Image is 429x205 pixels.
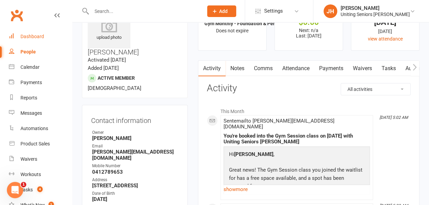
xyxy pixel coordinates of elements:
a: Tasks 4 [9,182,72,198]
div: Automations [20,126,48,131]
a: Attendance [277,61,314,76]
p: Great news! The Gym Session class you joined the waitlist for has a free space available, and a s... [227,166,366,192]
i: [DATE] 5:02 AM [380,115,408,120]
div: Dashboard [20,34,44,39]
a: Activity [198,61,226,76]
span: Active member [98,75,135,81]
span: Sent email to [PERSON_NAME][EMAIL_ADDRESS][DOMAIN_NAME] [224,118,334,130]
strong: [PERSON_NAME][EMAIL_ADDRESS][DOMAIN_NAME] [92,149,178,161]
a: People [9,44,72,60]
span: [DEMOGRAPHIC_DATA] [88,85,141,91]
a: Payments [314,61,348,76]
strong: 0412789653 [92,169,178,175]
strong: [PERSON_NAME] [234,151,273,157]
a: Waivers [348,61,377,76]
time: Added [DATE] [88,65,119,71]
li: This Month [207,104,411,115]
div: [PERSON_NAME] [341,5,410,11]
div: Calendar [20,64,40,70]
a: Clubworx [8,7,25,24]
div: Email [92,143,178,149]
div: Owner [92,129,178,136]
span: 1 [21,182,26,187]
a: Tasks [377,61,401,76]
div: [DATE] [357,19,413,26]
iframe: Intercom live chat [7,182,23,198]
strong: Gym Monthly - Foundation & Pensioner (FUP) [204,21,303,26]
div: Messages [20,110,42,116]
h3: Contact information [91,114,178,124]
div: Payments [20,80,42,85]
p: Next: n/a Last: [DATE] [281,28,337,38]
button: Add [207,5,236,17]
div: [DATE] [357,28,413,35]
span: 4 [37,186,43,192]
div: Date of Birth [92,190,178,197]
div: $0.00 [281,19,337,26]
div: You're booked into the Gym Session class on [DATE] with Uniting Seniors [PERSON_NAME] [224,133,370,145]
a: Workouts [9,167,72,182]
div: Mobile Number [92,163,178,169]
a: Reports [9,90,72,106]
div: Address [92,177,178,183]
a: show more [224,185,370,194]
div: Product Sales [20,141,50,146]
div: People [20,49,36,54]
a: Automations [9,121,72,136]
a: Product Sales [9,136,72,152]
a: Waivers [9,152,72,167]
a: Notes [226,61,249,76]
strong: [STREET_ADDRESS] [92,183,178,189]
span: Does not expire [216,28,248,33]
div: Tasks [20,187,33,192]
p: Hi , [227,150,366,160]
h3: [PERSON_NAME] [88,6,182,56]
a: Messages [9,106,72,121]
time: Activated [DATE] [88,57,126,63]
a: view attendance [368,36,402,42]
strong: [PERSON_NAME] [92,135,178,141]
div: Uniting Seniors [PERSON_NAME] [341,11,410,17]
a: Payments [9,75,72,90]
div: Reports [20,95,37,100]
a: Comms [249,61,277,76]
div: Waivers [20,156,37,162]
span: Add [219,9,228,14]
h3: Activity [207,83,411,94]
strong: [DATE] [92,196,178,202]
span: Settings [264,3,283,19]
div: Workouts [20,172,41,177]
div: JH [324,4,337,18]
input: Search... [89,6,198,16]
a: Dashboard [9,29,72,44]
a: Calendar [9,60,72,75]
div: upload photo [88,19,130,41]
